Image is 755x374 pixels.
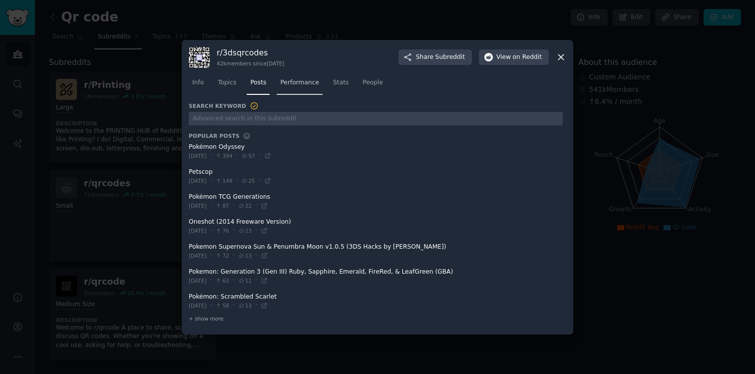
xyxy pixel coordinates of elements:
span: · [233,301,235,310]
span: 13 [238,252,252,259]
button: ShareSubreddit [398,49,472,65]
span: · [210,301,212,310]
span: 11 [238,277,252,284]
span: View [496,53,542,62]
span: 63 [215,277,229,284]
span: 87 [215,202,229,209]
span: Stats [333,78,349,87]
a: Performance [277,75,323,95]
span: [DATE] [189,177,207,184]
span: · [236,151,238,160]
span: on Reddit [513,53,542,62]
span: · [255,276,257,285]
span: · [259,151,261,160]
span: 148 [215,177,232,184]
span: · [233,276,235,285]
a: Stats [330,75,352,95]
span: · [210,176,212,185]
span: 22 [238,202,252,209]
span: 72 [215,252,229,259]
img: 3dsqrcodes [189,47,210,68]
span: Performance [280,78,319,87]
span: People [363,78,383,87]
span: 58 [215,302,229,309]
span: [DATE] [189,277,207,284]
span: · [259,176,261,185]
span: [DATE] [189,227,207,234]
h3: r/ 3dsqrcodes [217,47,284,58]
span: · [233,201,235,210]
h3: Popular Posts [189,132,240,139]
span: · [233,251,235,260]
span: Subreddit [435,53,465,62]
input: Advanced search in this subreddit [189,112,563,125]
span: 394 [215,152,232,159]
span: 25 [241,177,255,184]
span: · [255,226,257,235]
span: · [210,201,212,210]
span: Topics [218,78,236,87]
a: Posts [247,75,270,95]
span: 57 [241,152,255,159]
div: 42k members since [DATE] [217,60,284,67]
span: [DATE] [189,152,207,159]
span: · [210,226,212,235]
span: [DATE] [189,302,207,309]
span: · [255,251,257,260]
span: Share [416,53,465,62]
span: 76 [215,227,229,234]
span: · [233,226,235,235]
a: Info [189,75,207,95]
span: + show more [189,315,224,322]
span: · [236,176,238,185]
span: [DATE] [189,252,207,259]
span: · [210,251,212,260]
span: · [210,151,212,160]
span: [DATE] [189,202,207,209]
a: People [359,75,386,95]
h3: Search Keyword [189,101,259,110]
span: · [210,276,212,285]
button: Viewon Reddit [479,49,549,65]
span: · [255,201,257,210]
span: 23 [238,227,252,234]
span: · [255,301,257,310]
a: Topics [214,75,240,95]
span: 13 [238,302,252,309]
span: Posts [250,78,266,87]
span: Info [192,78,204,87]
